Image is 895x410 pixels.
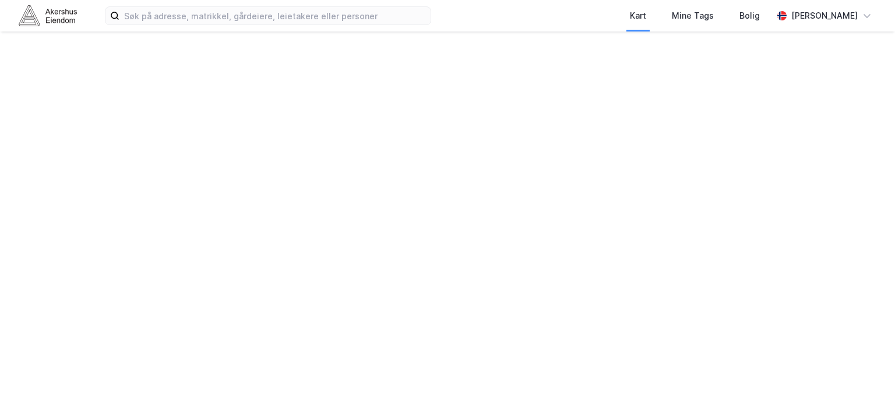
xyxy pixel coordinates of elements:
img: akershus-eiendom-logo.9091f326c980b4bce74ccdd9f866810c.svg [19,5,77,26]
iframe: Chat Widget [837,354,895,410]
div: Bolig [739,9,760,23]
div: Kart [630,9,646,23]
div: [PERSON_NAME] [791,9,858,23]
div: Mine Tags [672,9,714,23]
input: Søk på adresse, matrikkel, gårdeiere, leietakere eller personer [119,7,431,24]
